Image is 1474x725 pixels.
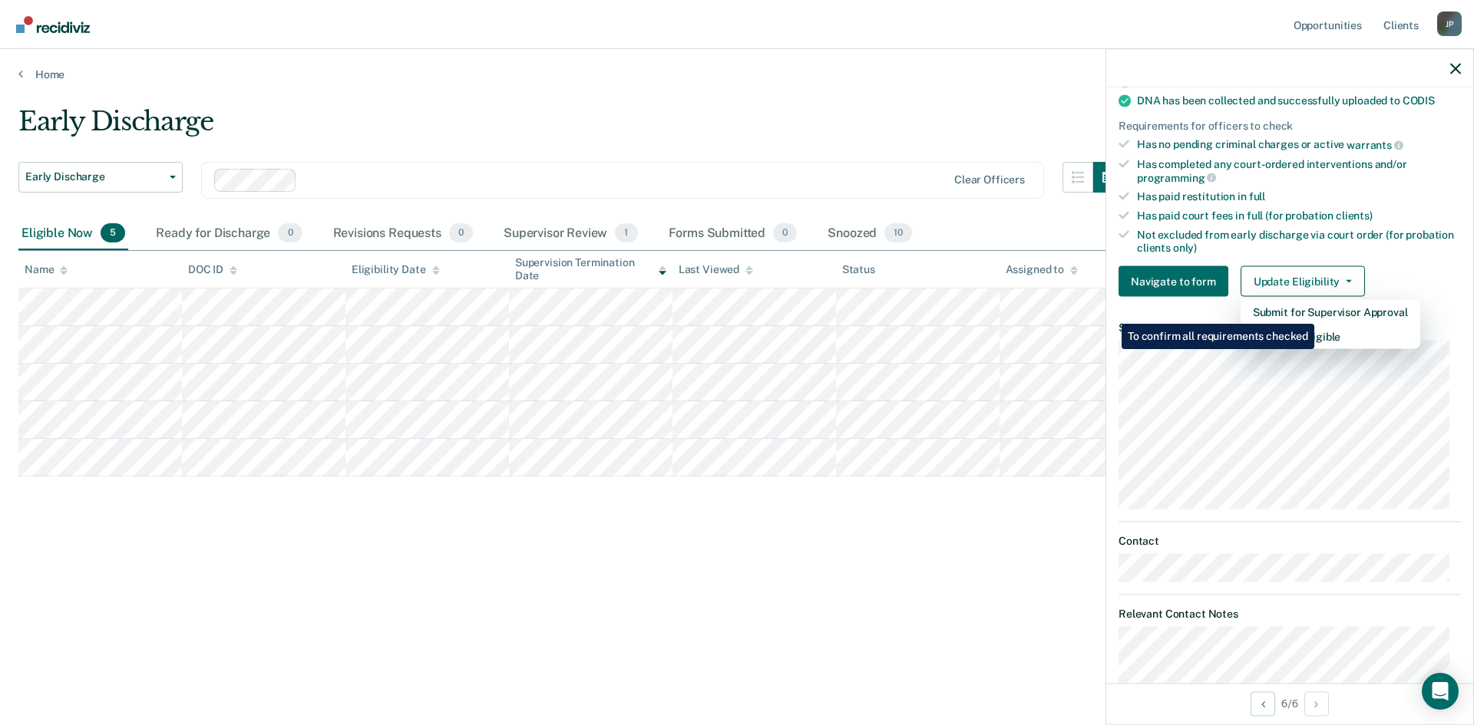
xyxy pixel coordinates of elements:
div: Not excluded from early discharge via court order (for probation clients [1137,228,1461,254]
span: 0 [773,223,797,243]
a: Navigate to form link [1119,266,1234,297]
span: warrants [1347,139,1403,151]
div: Has completed any court-ordered interventions and/or [1137,157,1461,183]
div: Ready for Discharge [153,217,305,251]
div: Eligible Now [18,217,128,251]
div: Clear officers [954,173,1025,186]
div: Eligibility Date [352,263,440,276]
div: Requirements for officers to check [1119,119,1461,132]
div: Name [25,263,68,276]
span: CODIS [1403,94,1435,106]
button: Mark as Ineligible [1241,325,1420,349]
span: full [1249,190,1265,203]
span: only) [1173,241,1197,253]
div: Forms Submitted [666,217,801,251]
div: Revisions Requests [330,217,476,251]
div: Early Discharge [18,106,1124,150]
span: programming [1137,171,1216,183]
div: 6 / 6 [1106,683,1473,723]
span: 0 [278,223,302,243]
div: Has no pending criminal charges or active [1137,138,1461,152]
div: Supervision Termination Date [515,256,666,282]
span: 1 [615,223,637,243]
div: Open Intercom Messenger [1422,673,1459,710]
div: DOC ID [188,263,237,276]
a: Home [18,68,1456,81]
span: 0 [449,223,473,243]
div: Has paid restitution in [1137,190,1461,203]
span: clients) [1336,209,1373,222]
div: Supervisor Review [501,217,641,251]
dt: Contact [1119,535,1461,548]
button: Navigate to form [1119,266,1228,297]
button: Previous Opportunity [1251,691,1275,716]
div: Last Viewed [679,263,753,276]
button: Next Opportunity [1304,691,1329,716]
div: DNA has been collected and successfully uploaded to [1137,94,1461,107]
div: Snoozed [825,217,915,251]
button: Profile dropdown button [1437,12,1462,36]
span: 10 [884,223,912,243]
img: Recidiviz [16,16,90,33]
div: J P [1437,12,1462,36]
dt: Relevant Contact Notes [1119,608,1461,621]
span: 5 [101,223,125,243]
div: Has paid court fees in full (for probation [1137,209,1461,222]
dt: Supervision [1119,321,1461,334]
div: Status [842,263,875,276]
button: Submit for Supervisor Approval [1241,300,1420,325]
span: Early Discharge [25,170,164,183]
button: Update Eligibility [1241,266,1365,297]
div: Assigned to [1006,263,1078,276]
